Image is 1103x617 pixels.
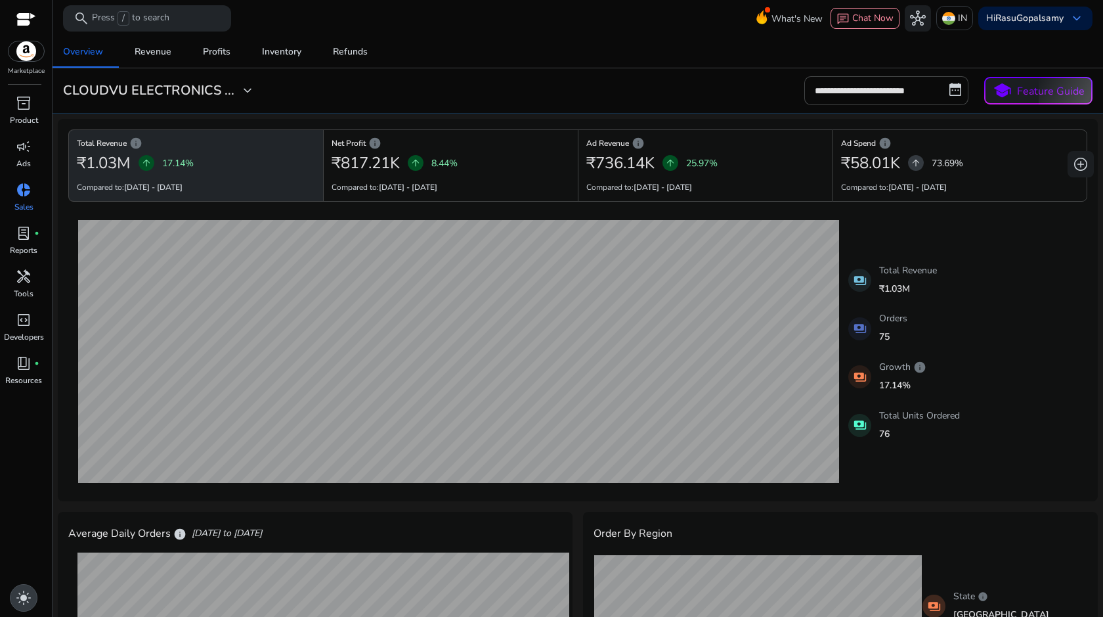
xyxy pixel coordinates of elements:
p: ₹1.03M [879,282,937,296]
span: hub [910,11,926,26]
mat-icon: payments [848,365,871,388]
mat-icon: payments [848,414,871,437]
p: Marketplace [8,66,45,76]
p: Compared to: [586,181,692,193]
span: info [173,528,186,541]
div: Revenue [135,47,171,57]
h4: Order By Region [594,528,672,540]
span: school [993,81,1012,101]
p: Tools [14,288,33,300]
span: donut_small [16,182,32,198]
span: search [74,11,89,26]
p: Hi [986,14,1064,23]
span: fiber_manual_record [34,231,39,236]
div: Inventory [262,47,301,57]
mat-icon: payments [848,269,871,292]
p: Sales [14,201,33,213]
span: book_4 [16,355,32,371]
p: 73.69% [932,156,963,170]
p: Total Units Ordered [879,409,960,423]
button: schoolFeature Guide [984,77,1092,104]
h3: CLOUDVU ELECTRONICS ... [63,83,234,99]
span: lab_profile [16,225,32,241]
div: Overview [63,47,103,57]
h2: ₹817.21K [332,154,400,173]
b: RasuGopalsamy [995,12,1064,24]
span: code_blocks [16,312,32,328]
span: inventory_2 [16,95,32,111]
span: add_circle [1073,156,1089,172]
p: Ads [16,158,31,170]
button: chatChat Now [831,8,899,29]
mat-icon: payments [848,317,871,340]
p: 76 [879,427,960,441]
p: Compared to: [77,181,183,193]
h2: ₹58.01K [841,154,900,173]
span: info [368,137,381,150]
span: arrow_upward [141,158,152,168]
button: hub [905,5,931,32]
img: in.svg [942,12,955,25]
span: handyman [16,269,32,285]
p: Reports [10,244,37,256]
p: Compared to: [332,181,437,193]
p: Product [10,114,38,126]
p: Orders [879,311,907,325]
img: amazon.svg [9,41,44,61]
p: 8.44% [431,156,458,170]
p: Resources [5,375,42,386]
b: [DATE] - [DATE] [888,182,947,193]
span: info [878,137,892,150]
div: Refunds [333,47,368,57]
p: 17.14% [879,378,926,392]
p: Developers [4,331,44,343]
p: 17.14% [162,156,194,170]
p: Feature Guide [1017,83,1085,99]
b: [DATE] - [DATE] [634,182,692,193]
h2: ₹736.14K [586,154,655,173]
span: campaign [16,139,32,154]
span: expand_more [240,83,255,99]
span: light_mode [16,590,32,606]
span: info [129,137,142,150]
p: State [953,589,1049,603]
p: 25.97% [686,156,718,170]
h6: Total Revenue [77,142,315,145]
span: fiber_manual_record [34,361,39,366]
div: Profits [203,47,230,57]
span: arrow_upward [410,158,421,168]
p: IN [958,7,967,30]
button: add_circle [1068,151,1094,177]
span: What's New [771,7,823,30]
p: Total Revenue [879,263,937,277]
h6: Ad Revenue [586,142,825,145]
b: [DATE] - [DATE] [124,182,183,193]
span: info [978,591,988,602]
p: Compared to: [841,181,947,193]
p: Growth [879,360,926,374]
span: arrow_upward [665,158,676,168]
b: [DATE] - [DATE] [379,182,437,193]
span: arrow_upward [911,158,921,168]
h4: Average Daily Orders [68,528,186,541]
span: chat [836,12,850,26]
p: Press to search [92,11,169,26]
p: 75 [879,330,907,344]
span: info [632,137,645,150]
span: / [118,11,129,26]
h2: ₹1.03M [77,154,131,173]
h6: Ad Spend [841,142,1079,145]
span: Chat Now [852,12,894,24]
span: info [913,361,926,374]
span: [DATE] to [DATE] [192,527,262,540]
span: keyboard_arrow_down [1069,11,1085,26]
h6: Net Profit [332,142,570,145]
